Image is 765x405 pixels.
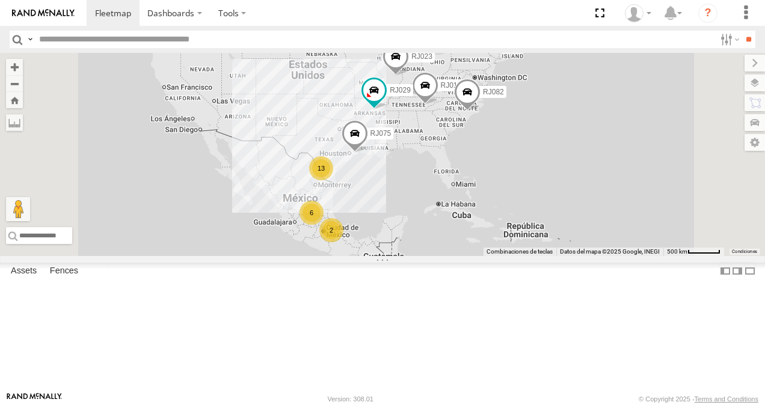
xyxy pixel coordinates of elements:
[745,134,765,151] label: Map Settings
[621,4,656,22] div: XPD GLOBAL
[411,53,432,61] span: RJ023
[12,9,75,17] img: rand-logo.svg
[7,393,62,405] a: Visit our Website
[25,31,35,48] label: Search Query
[6,75,23,92] button: Zoom out
[639,395,758,403] div: © Copyright 2025 -
[319,218,343,242] div: 2
[487,248,553,256] button: Combinaciones de teclas
[328,395,373,403] div: Version: 308.01
[698,4,717,23] i: ?
[6,59,23,75] button: Zoom in
[731,263,743,280] label: Dock Summary Table to the Right
[560,248,660,255] span: Datos del mapa ©2025 Google, INEGI
[390,86,411,94] span: RJ029
[309,156,333,180] div: 13
[667,248,687,255] span: 500 km
[483,88,504,96] span: RJ082
[6,114,23,131] label: Measure
[44,263,84,279] label: Fences
[663,248,724,256] button: Escala del mapa: 500 km por 51 píxeles
[719,263,731,280] label: Dock Summary Table to the Left
[5,263,43,279] label: Assets
[441,81,462,90] span: RJ015
[300,201,324,225] div: 6
[6,92,23,108] button: Zoom Home
[732,249,757,254] a: Condiciones (se abre en una nueva pestaña)
[744,263,756,280] label: Hide Summary Table
[370,129,392,138] span: RJ075
[695,395,758,403] a: Terms and Conditions
[716,31,742,48] label: Search Filter Options
[6,197,30,221] button: Arrastra el hombrecito naranja al mapa para abrir Street View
